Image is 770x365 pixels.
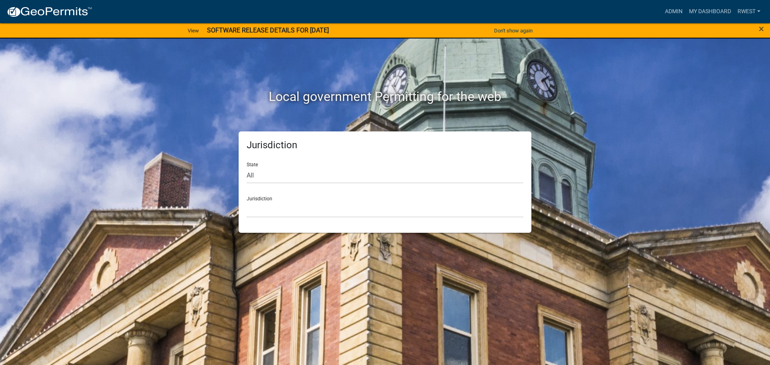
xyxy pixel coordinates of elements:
strong: SOFTWARE RELEASE DETAILS FOR [DATE] [207,26,329,34]
a: View [184,24,202,37]
button: Close [759,24,764,34]
a: Admin [662,4,686,19]
a: rwest [734,4,764,19]
h2: Local government Permitting for the web [162,89,608,104]
h5: Jurisdiction [247,139,523,151]
button: Don't show again [491,24,536,37]
a: My Dashboard [686,4,734,19]
span: × [759,23,764,34]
